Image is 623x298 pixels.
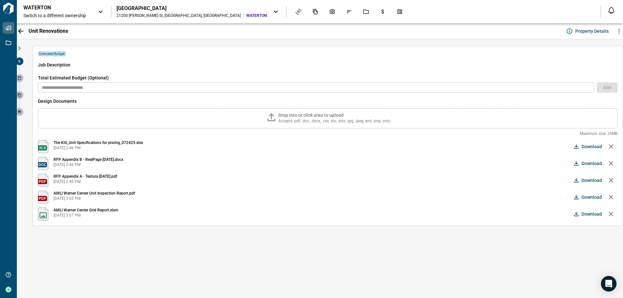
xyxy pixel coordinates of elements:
span: Estimated Budget [38,51,66,56]
span: Property Details [575,28,609,34]
button: Property Details [565,26,611,36]
span: Unit Renovations [29,28,68,34]
span: Download [581,177,602,184]
div: Jobs [359,6,373,17]
img: pdf [38,174,48,187]
span: [DATE] 2:46 PM [54,162,123,167]
span: Download [581,143,602,150]
span: AMLI Warner Center Grid Report.xlsm [54,208,118,213]
span: Design Documents [38,98,617,104]
div: [GEOGRAPHIC_DATA] [116,5,267,12]
button: Download [572,208,605,221]
div: Budgets [376,6,390,17]
span: Job Description [38,62,617,68]
img: xlsx [38,140,48,153]
span: Download [581,160,602,167]
span: Download [581,211,602,217]
img: pdf [38,191,48,204]
div: Issues & Info [342,6,356,17]
span: WATERTON [246,13,267,18]
button: Download [572,174,605,187]
p: WATERTON [23,5,82,11]
button: Download [572,191,605,204]
span: [DATE] 2:46 PM [54,179,117,184]
span: Total Estimated Budget (Optional) [38,75,617,81]
button: Download [572,140,605,153]
span: AMLI Warner Center Unit Inspection Report.pdf [54,191,135,196]
span: The Kitt_Unit Specifications for pricing_072425.xlsx [54,140,143,145]
div: Open Intercom Messenger [601,276,617,292]
span: [DATE] 3:07 PM [54,213,118,218]
img: xlsm [38,208,48,221]
span: [DATE] 3:03 PM [54,196,135,201]
span: Switch to a different ownership [23,12,92,19]
div: Documents [309,6,322,17]
span: Accepts .pdf, .doc, .docx, .csv, .xls, .xlsx, .jpg, .jpeg, and .png. only [278,118,390,124]
span: Drop into or click area to upload [278,113,344,118]
div: 21200 [PERSON_NAME] St , [GEOGRAPHIC_DATA] , [GEOGRAPHIC_DATA] [116,13,241,18]
button: Download [572,157,605,170]
img: docx [38,157,48,170]
button: Open notification feed [606,5,617,16]
div: Photos [325,6,339,17]
span: RFP Appendix B - RealPage [DATE].docx [54,157,123,162]
span: RFP Appendix A - Textura [DATE].pdf [54,174,117,179]
span: Download [581,194,602,200]
span: Maximum size: 25MB [38,131,617,136]
div: Takeoff Center [393,6,407,17]
span: [DATE] 2:46 PM [54,145,143,150]
div: Asset View [292,6,305,17]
